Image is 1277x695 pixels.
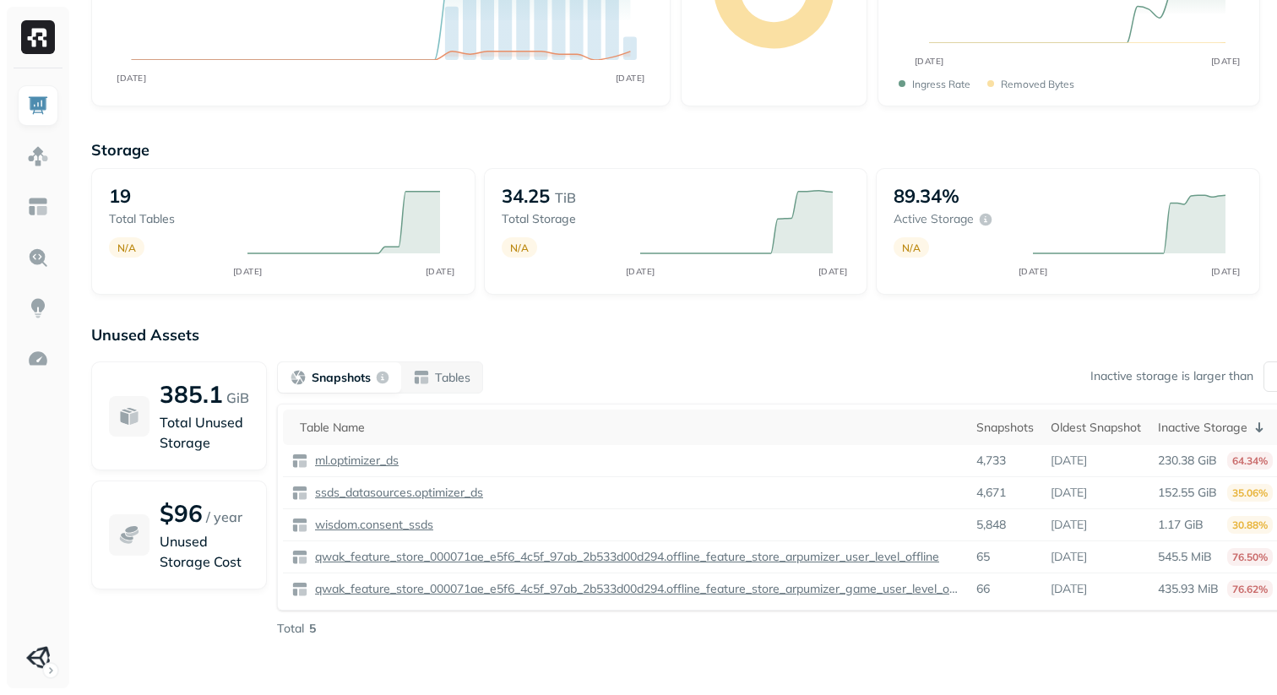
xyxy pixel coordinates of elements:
p: Unused Storage Cost [160,531,249,572]
p: 19 [109,184,131,208]
div: Snapshots [976,420,1034,436]
p: $96 [160,498,203,528]
img: Ryft [21,20,55,54]
img: Asset Explorer [27,196,49,218]
p: 89.34% [894,184,959,208]
img: Insights [27,297,49,319]
p: N/A [117,242,136,254]
p: qwak_feature_store_000071ae_e5f6_4c5f_97ab_2b533d00d294.offline_feature_store_arpumizer_user_leve... [312,549,939,565]
p: Inactive storage is larger than [1090,368,1253,384]
p: 35.06% [1227,484,1273,502]
p: TiB [555,187,576,208]
tspan: [DATE] [1210,56,1240,67]
p: / year [206,507,242,527]
div: Table Name [300,420,959,436]
tspan: [DATE] [818,266,848,277]
p: GiB [226,388,249,408]
p: [DATE] [1051,453,1087,469]
img: Dashboard [27,95,49,117]
img: table [291,549,308,566]
p: qwak_feature_store_000071ae_e5f6_4c5f_97ab_2b533d00d294.offline_feature_store_arpumizer_game_user... [312,581,959,597]
p: 64.34% [1227,452,1273,470]
div: Oldest Snapshot [1051,420,1141,436]
p: 76.62% [1227,580,1273,598]
p: Total tables [109,211,231,227]
a: ml.optimizer_ds [308,453,399,469]
img: Unity [26,646,50,670]
tspan: [DATE] [616,73,645,84]
tspan: [DATE] [1210,266,1240,277]
img: table [291,453,308,470]
a: wisdom.consent_ssds [308,517,433,533]
p: N/A [510,242,529,254]
p: 5,848 [976,517,1006,533]
tspan: [DATE] [117,73,146,84]
img: table [291,485,308,502]
tspan: [DATE] [1018,266,1047,277]
p: 545.5 MiB [1158,549,1212,565]
p: Tables [435,370,470,386]
img: Assets [27,145,49,167]
p: 76.50% [1227,548,1273,566]
p: 1.17 GiB [1158,517,1204,533]
p: N/A [902,242,921,254]
img: table [291,517,308,534]
p: 435.93 MiB [1158,581,1219,597]
p: Total [277,621,304,637]
tspan: [DATE] [233,266,263,277]
tspan: [DATE] [914,56,943,67]
p: Active storage [894,211,974,227]
img: Query Explorer [27,247,49,269]
p: Total Unused Storage [160,412,249,453]
p: [DATE] [1051,517,1087,533]
p: [DATE] [1051,485,1087,501]
p: 5 [309,621,316,637]
p: ssds_datasources.optimizer_ds [312,485,483,501]
p: Storage [91,140,1260,160]
p: 4,671 [976,485,1006,501]
p: 385.1 [160,379,223,409]
p: 230.38 GiB [1158,453,1217,469]
p: [DATE] [1051,581,1087,597]
p: Ingress Rate [912,78,970,90]
p: ml.optimizer_ds [312,453,399,469]
a: qwak_feature_store_000071ae_e5f6_4c5f_97ab_2b533d00d294.offline_feature_store_arpumizer_user_leve... [308,549,939,565]
tspan: [DATE] [626,266,655,277]
tspan: [DATE] [426,266,455,277]
p: 30.88% [1227,516,1273,534]
a: qwak_feature_store_000071ae_e5f6_4c5f_97ab_2b533d00d294.offline_feature_store_arpumizer_game_user... [308,581,959,597]
p: 34.25 [502,184,550,208]
img: table [291,581,308,598]
p: 65 [976,549,990,565]
p: Total storage [502,211,623,227]
p: 152.55 GiB [1158,485,1217,501]
p: Unused Assets [91,325,1260,345]
p: wisdom.consent_ssds [312,517,433,533]
p: 4,733 [976,453,1006,469]
p: Inactive Storage [1158,420,1247,436]
a: ssds_datasources.optimizer_ds [308,485,483,501]
p: Removed bytes [1001,78,1074,90]
p: 66 [976,581,990,597]
p: Snapshots [312,370,371,386]
img: Optimization [27,348,49,370]
p: [DATE] [1051,549,1087,565]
